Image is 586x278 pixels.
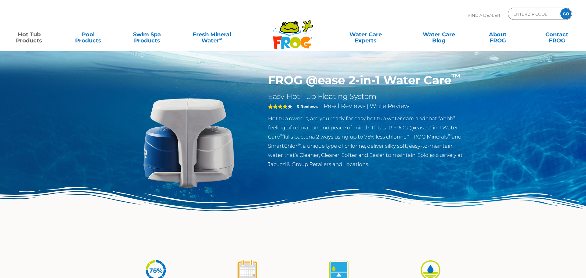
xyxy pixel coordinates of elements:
[328,28,403,41] a: Water CareExperts
[269,12,317,49] img: Frog Products Logo
[298,142,301,147] sup: ®
[268,92,467,101] h2: Easy Hot Tub Floating System
[119,73,259,213] img: @ease-2-in-1-Holder-v2.png
[448,133,452,138] sup: ™
[219,36,222,41] sup: ∞
[280,133,284,138] sup: ™
[297,104,318,109] strong: 3 Reviews
[560,8,571,19] input: GO
[183,28,241,41] a: Fresh MineralWater∞
[468,8,500,23] p: Find A Dealer
[367,103,368,109] span: |
[268,73,467,87] h1: FROG @ease 2-in-1 Water Care
[268,114,467,169] p: Hot tub owners, are you ready for easy hot tub water care and that “ahhh” feeling of relaxation a...
[416,28,462,41] a: Water CareBlog
[534,28,580,41] a: ContactFROG
[268,104,288,109] span: 4
[324,102,366,110] a: Read Reviews
[370,102,409,110] a: Write Review
[451,71,461,82] sup: ™
[124,28,170,41] a: Swim SpaProducts
[65,28,111,41] a: PoolProducts
[6,28,52,41] a: Hot TubProducts
[475,28,521,41] a: AboutFROG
